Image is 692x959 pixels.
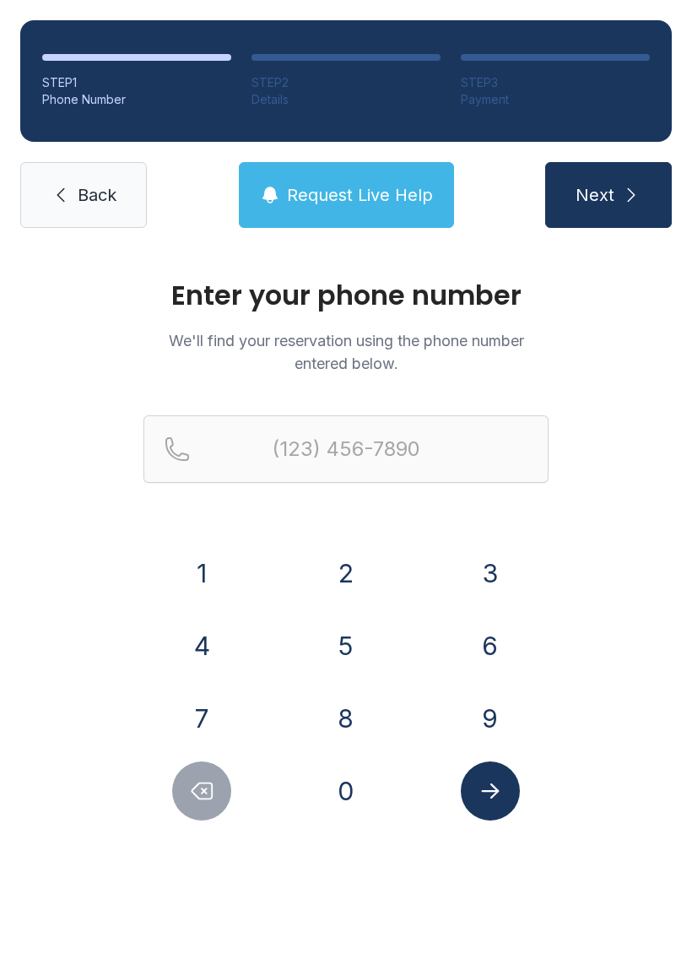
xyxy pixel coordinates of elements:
[251,74,441,91] div: STEP 2
[143,329,549,375] p: We'll find your reservation using the phone number entered below.
[172,616,231,675] button: 4
[78,183,116,207] span: Back
[42,74,231,91] div: STEP 1
[316,689,376,748] button: 8
[251,91,441,108] div: Details
[316,761,376,821] button: 0
[461,616,520,675] button: 6
[316,616,376,675] button: 5
[461,689,520,748] button: 9
[172,761,231,821] button: Delete number
[461,544,520,603] button: 3
[461,74,650,91] div: STEP 3
[172,689,231,748] button: 7
[576,183,614,207] span: Next
[461,761,520,821] button: Submit lookup form
[287,183,433,207] span: Request Live Help
[461,91,650,108] div: Payment
[143,282,549,309] h1: Enter your phone number
[172,544,231,603] button: 1
[42,91,231,108] div: Phone Number
[316,544,376,603] button: 2
[143,415,549,483] input: Reservation phone number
